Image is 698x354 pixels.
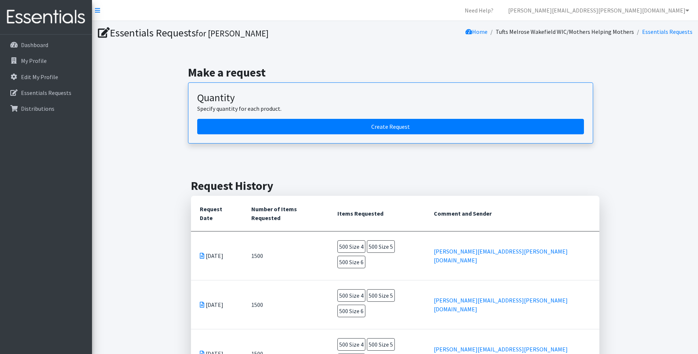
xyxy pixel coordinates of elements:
[642,28,692,35] a: Essentials Requests
[337,338,365,351] span: 500 Size 4
[502,3,695,18] a: [PERSON_NAME][EMAIL_ADDRESS][PERSON_NAME][DOMAIN_NAME]
[21,105,54,112] p: Distributions
[3,70,89,84] a: Edit My Profile
[242,231,329,280] td: 1500
[21,89,71,96] p: Essentials Requests
[242,280,329,329] td: 1500
[196,28,269,39] small: for [PERSON_NAME]
[459,3,499,18] a: Need Help?
[3,85,89,100] a: Essentials Requests
[337,240,365,253] span: 500 Size 4
[188,66,602,79] h2: Make a request
[496,28,634,35] a: Tufts Melrose Wakefield WIC/Mothers Helping Mothers
[197,119,584,134] a: Create a request by quantity
[191,179,599,193] h2: Request History
[197,92,584,104] h3: Quantity
[425,196,599,231] th: Comment and Sender
[197,104,584,113] p: Specify quantity for each product.
[3,5,89,29] img: HumanEssentials
[191,280,243,329] td: [DATE]
[191,196,243,231] th: Request Date
[242,196,329,231] th: Number of Items Requested
[191,231,243,280] td: [DATE]
[337,256,365,268] span: 500 Size 6
[367,240,395,253] span: 500 Size 5
[3,53,89,68] a: My Profile
[329,196,425,231] th: Items Requested
[367,338,395,351] span: 500 Size 5
[337,305,365,317] span: 500 Size 6
[3,101,89,116] a: Distributions
[367,289,395,302] span: 500 Size 5
[21,41,48,49] p: Dashboard
[98,26,393,39] h1: Essentials Requests
[337,289,365,302] span: 500 Size 4
[21,73,58,81] p: Edit My Profile
[3,38,89,52] a: Dashboard
[21,57,47,64] p: My Profile
[434,248,568,264] a: [PERSON_NAME][EMAIL_ADDRESS][PERSON_NAME][DOMAIN_NAME]
[465,28,488,35] a: Home
[434,297,568,313] a: [PERSON_NAME][EMAIL_ADDRESS][PERSON_NAME][DOMAIN_NAME]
